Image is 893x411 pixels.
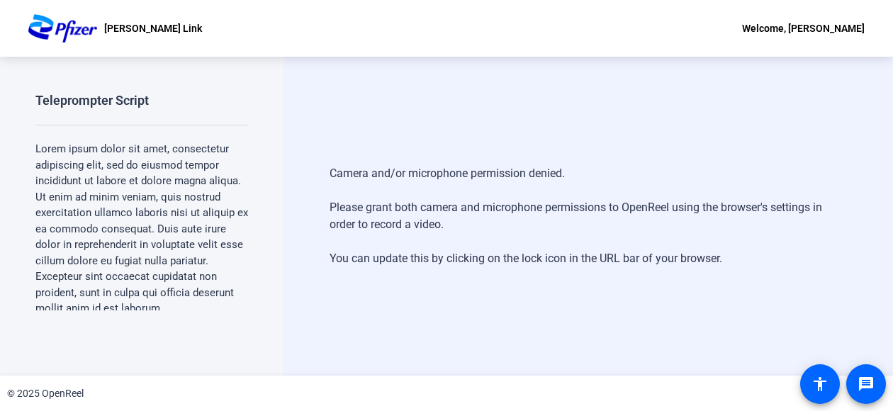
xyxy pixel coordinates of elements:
[28,14,97,43] img: OpenReel logo
[330,151,848,281] div: Camera and/or microphone permission denied. Please grant both camera and microphone permissions t...
[35,92,149,109] div: Teleprompter Script
[104,20,202,37] p: [PERSON_NAME] Link
[742,20,865,37] div: Welcome, [PERSON_NAME]
[811,376,829,393] mat-icon: accessibility
[7,386,84,401] div: © 2025 OpenReel
[858,376,875,393] mat-icon: message
[35,141,248,317] p: Lorem ipsum dolor sit amet, consectetur adipiscing elit, sed do eiusmod tempor incididunt ut labo...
